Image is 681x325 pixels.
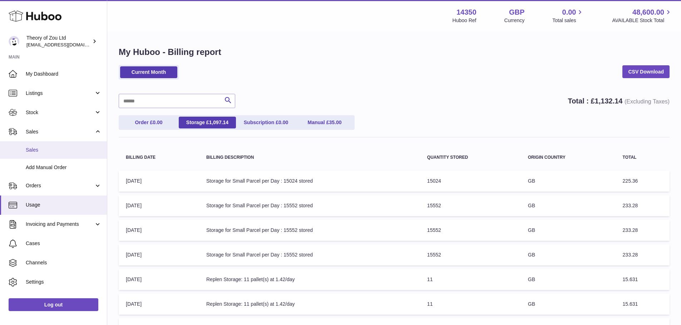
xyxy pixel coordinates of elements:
a: Order £0.00 [120,117,177,128]
span: 233.28 [623,227,638,233]
span: 0.00 [562,7,576,17]
strong: GBP [509,7,524,17]
a: Manual £35.00 [296,117,353,128]
span: 0.00 [278,120,288,125]
img: internalAdmin-14350@internal.huboo.com [9,36,19,47]
span: Add Manual Order [26,164,102,171]
span: 225.36 [623,178,638,184]
td: Storage for Small Parcel per Day : 15024 stored [199,171,420,192]
td: 11 [420,269,521,290]
th: Origin Country [521,148,616,167]
span: Sales [26,128,94,135]
td: Replen Storage: 11 pallet(s) at 1.42/day [199,269,420,290]
a: Current Month [120,66,177,78]
td: [DATE] [119,244,199,265]
td: GB [521,269,616,290]
td: 15552 [420,195,521,216]
a: Log out [9,298,98,311]
td: Replen Storage: 11 pallet(s) at 1.42/day [199,294,420,315]
td: 15552 [420,220,521,241]
td: Storage for Small Parcel per Day : 15552 stored [199,220,420,241]
span: Channels [26,259,102,266]
span: [EMAIL_ADDRESS][DOMAIN_NAME] [26,42,105,47]
td: 15024 [420,171,521,192]
td: [DATE] [119,294,199,315]
span: Cases [26,240,102,247]
a: Subscription £0.00 [237,117,295,128]
span: Orders [26,182,94,189]
strong: Total : £ [568,97,670,105]
span: 15.631 [623,301,638,307]
span: Stock [26,109,94,116]
a: CSV Download [622,65,670,78]
span: 0.00 [153,120,162,125]
strong: 14350 [457,7,477,17]
span: 1,132.14 [595,97,623,105]
span: Total sales [552,17,584,24]
th: Billing Date [119,148,199,167]
span: 35.00 [329,120,341,125]
span: My Dashboard [26,71,102,77]
span: 48,600.00 [632,7,664,17]
td: GB [521,171,616,192]
span: Sales [26,147,102,153]
td: 11 [420,294,521,315]
span: Usage [26,202,102,208]
span: 1,097.14 [209,120,229,125]
td: [DATE] [119,220,199,241]
th: Billing Description [199,148,420,167]
span: Settings [26,279,102,285]
span: (Excluding Taxes) [625,98,670,105]
div: Currency [504,17,525,24]
span: AVAILABLE Stock Total [612,17,672,24]
td: [DATE] [119,171,199,192]
span: 233.28 [623,252,638,258]
td: 15552 [420,244,521,265]
td: [DATE] [119,195,199,216]
td: [DATE] [119,269,199,290]
td: Storage for Small Parcel per Day : 15552 stored [199,195,420,216]
td: GB [521,220,616,241]
a: Storage £1,097.14 [179,117,236,128]
a: 48,600.00 AVAILABLE Stock Total [612,7,672,24]
div: Theory of Zou Ltd [26,35,91,48]
td: GB [521,294,616,315]
span: Listings [26,90,94,97]
span: 15.631 [623,276,638,282]
a: 0.00 Total sales [552,7,584,24]
td: GB [521,195,616,216]
th: Total [616,148,670,167]
span: Invoicing and Payments [26,221,94,228]
td: GB [521,244,616,265]
h1: My Huboo - Billing report [119,46,670,58]
th: Quantity Stored [420,148,521,167]
span: 233.28 [623,203,638,208]
div: Huboo Ref [453,17,477,24]
td: Storage for Small Parcel per Day : 15552 stored [199,244,420,265]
